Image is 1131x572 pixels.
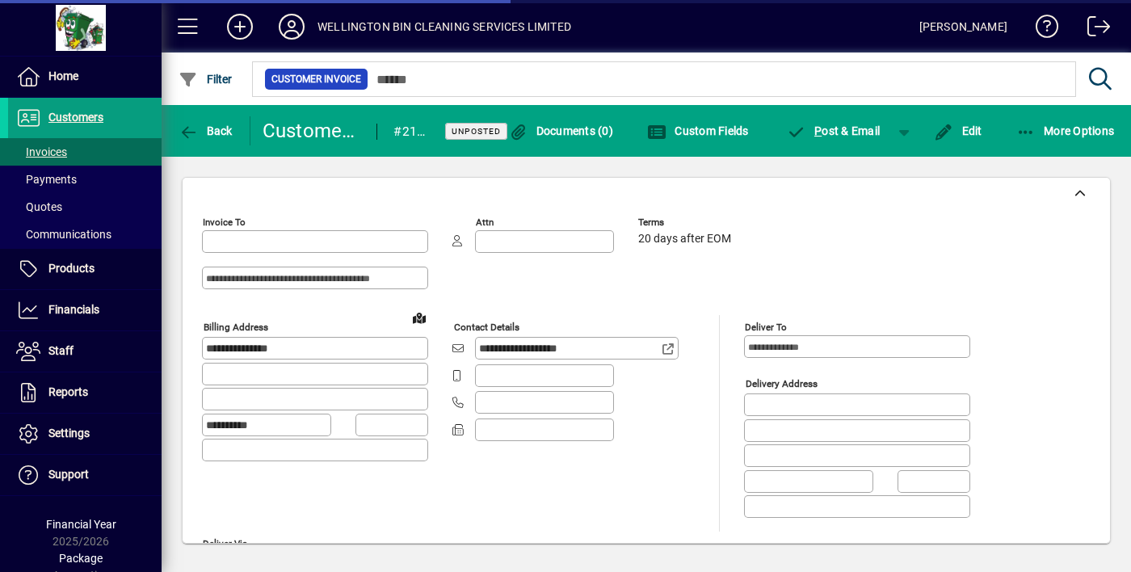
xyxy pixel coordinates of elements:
[393,119,425,145] div: #2191
[1075,3,1111,56] a: Logout
[317,14,571,40] div: WELLINGTON BIN CLEANING SERVICES LIMITED
[8,414,162,454] a: Settings
[8,331,162,372] a: Staff
[1016,124,1115,137] span: More Options
[59,552,103,565] span: Package
[8,372,162,413] a: Reports
[8,193,162,221] a: Quotes
[203,537,247,549] mat-label: Deliver via
[508,124,613,137] span: Documents (0)
[46,518,116,531] span: Financial Year
[179,124,233,137] span: Back
[1012,116,1119,145] button: More Options
[1024,3,1059,56] a: Knowledge Base
[16,145,67,158] span: Invoices
[48,427,90,440] span: Settings
[814,124,822,137] span: P
[504,116,617,145] button: Documents (0)
[174,116,237,145] button: Back
[8,221,162,248] a: Communications
[647,124,749,137] span: Custom Fields
[8,455,162,495] a: Support
[179,73,233,86] span: Filter
[919,14,1007,40] div: [PERSON_NAME]
[8,290,162,330] a: Financials
[638,217,735,228] span: Terms
[745,322,787,333] mat-label: Deliver To
[16,200,62,213] span: Quotes
[48,262,95,275] span: Products
[263,118,361,144] div: Customer Invoice
[16,228,111,241] span: Communications
[271,71,361,87] span: Customer Invoice
[48,303,99,316] span: Financials
[162,116,250,145] app-page-header-button: Back
[203,217,246,228] mat-label: Invoice To
[643,116,753,145] button: Custom Fields
[779,116,889,145] button: Post & Email
[8,166,162,193] a: Payments
[8,57,162,97] a: Home
[214,12,266,41] button: Add
[16,173,77,186] span: Payments
[787,124,881,137] span: ost & Email
[406,305,432,330] a: View on map
[476,217,494,228] mat-label: Attn
[174,65,237,94] button: Filter
[48,385,88,398] span: Reports
[48,468,89,481] span: Support
[48,111,103,124] span: Customers
[934,124,982,137] span: Edit
[48,69,78,82] span: Home
[452,126,501,137] span: Unposted
[930,116,986,145] button: Edit
[48,344,74,357] span: Staff
[8,138,162,166] a: Invoices
[266,12,317,41] button: Profile
[8,249,162,289] a: Products
[638,233,731,246] span: 20 days after EOM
